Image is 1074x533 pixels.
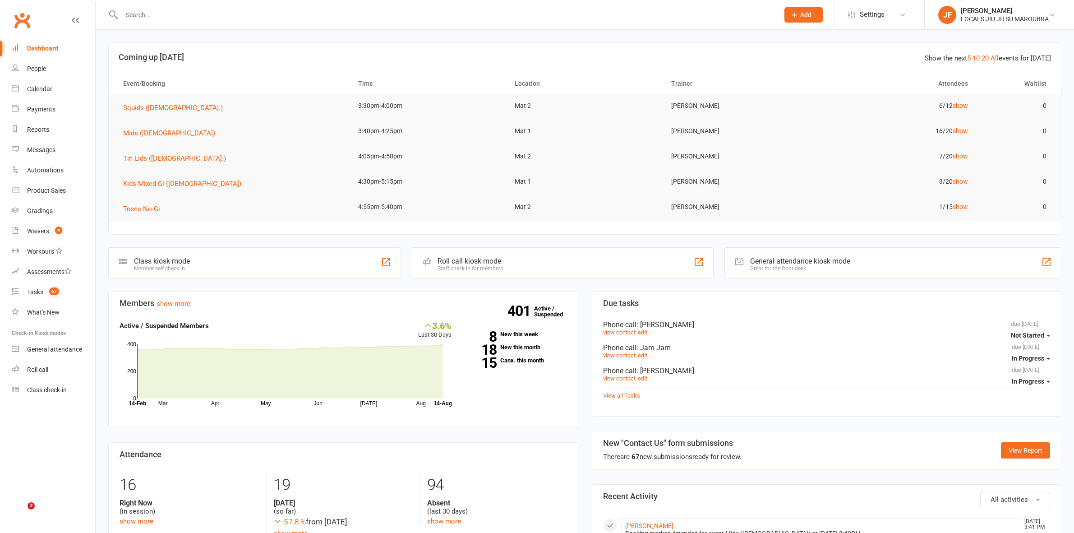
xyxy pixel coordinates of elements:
a: Reports [12,120,95,140]
td: [PERSON_NAME] [663,146,820,167]
a: Clubworx [11,9,33,32]
strong: [DATE] [274,499,414,507]
td: 0 [976,95,1055,116]
a: General attendance kiosk mode [12,339,95,360]
a: Workouts [12,241,95,262]
td: 0 [976,121,1055,142]
td: 0 [976,171,1055,192]
span: : [PERSON_NAME] [636,366,694,375]
a: Product Sales [12,181,95,201]
strong: Right Now [120,499,260,507]
span: Not Started [1011,332,1044,339]
div: Last 30 Days [418,320,452,340]
div: Member self check-in [134,265,190,272]
span: 67 [49,287,59,295]
a: Waivers 4 [12,221,95,241]
div: Phone call [603,366,1051,375]
span: 4 [55,227,62,234]
div: (so far) [274,499,414,516]
button: All activities [980,492,1050,507]
td: 4:05pm-4:50pm [350,146,507,167]
div: (last 30 days) [427,499,567,516]
a: Messages [12,140,95,160]
td: [PERSON_NAME] [663,171,820,192]
a: [PERSON_NAME] [625,522,673,529]
a: Payments [12,99,95,120]
div: Roll call [27,366,48,373]
div: General attendance kiosk mode [750,257,850,265]
div: Messages [27,146,55,153]
time: [DATE] 3:41 PM [1020,519,1050,530]
div: Roll call kiosk mode [438,257,503,265]
th: Trainer [663,72,820,95]
div: Dashboard [27,45,58,52]
a: 15Canx. this month [465,357,567,363]
a: show [953,178,968,185]
button: Add [784,7,823,23]
a: 8New this week [465,331,567,337]
a: show [953,127,968,134]
span: Add [800,11,811,19]
a: edit [638,329,647,336]
span: In Progress [1012,355,1044,362]
a: All [991,54,999,62]
div: What's New [27,309,60,316]
div: Automations [27,167,64,174]
strong: 401 [507,304,534,318]
div: [PERSON_NAME] [961,7,1049,15]
span: Mids ([DEMOGRAPHIC_DATA]) [123,129,215,137]
span: Settings [860,5,885,25]
td: 4:55pm-5:40pm [350,196,507,218]
a: Dashboard [12,38,95,59]
strong: 18 [465,343,497,357]
a: show more [120,517,153,525]
a: show more [427,517,461,525]
strong: 15 [465,356,497,370]
div: Product Sales [27,187,66,194]
strong: 8 [465,330,497,343]
a: show [953,102,968,109]
th: Location [507,72,663,95]
div: from [DATE] [274,516,414,528]
span: Teens No-Gi [123,205,160,213]
td: [PERSON_NAME] [663,95,820,116]
strong: 67 [631,453,640,461]
a: Gradings [12,201,95,221]
a: View all Tasks [603,392,640,399]
td: 1/15 [820,196,976,218]
button: Teens No-Gi [123,204,166,214]
td: Mat 2 [507,196,663,218]
h3: Coming up [DATE] [119,53,1051,62]
th: Event/Booking [115,72,350,95]
a: Tasks 67 [12,282,95,302]
button: In Progress [1012,350,1050,366]
div: Class kiosk mode [134,257,190,265]
div: Tasks [27,288,43,296]
td: 6/12 [820,95,976,116]
span: All activities [991,496,1028,504]
td: 0 [976,146,1055,167]
div: People [27,65,46,72]
a: show more [157,300,190,308]
a: Class kiosk mode [12,380,95,400]
a: 18New this month [465,344,567,350]
a: 5 [967,54,971,62]
div: Assessments [27,268,72,275]
div: Phone call [603,343,1051,352]
div: Staff check-in for members [438,265,503,272]
div: Calendar [27,85,52,93]
span: -57.8 % [274,517,306,526]
div: 19 [274,472,414,499]
div: 16 [120,472,260,499]
span: In Progress [1012,378,1044,385]
a: Calendar [12,79,95,99]
div: LOCALS JIU JITSU MAROUBRA [961,15,1049,23]
a: Assessments [12,262,95,282]
div: 94 [427,472,567,499]
a: 401Active / Suspended [534,299,574,324]
td: 7/20 [820,146,976,167]
div: Great for the front desk [750,265,850,272]
h3: Recent Activity [603,492,1051,501]
div: Workouts [27,248,54,255]
a: edit [638,352,647,359]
